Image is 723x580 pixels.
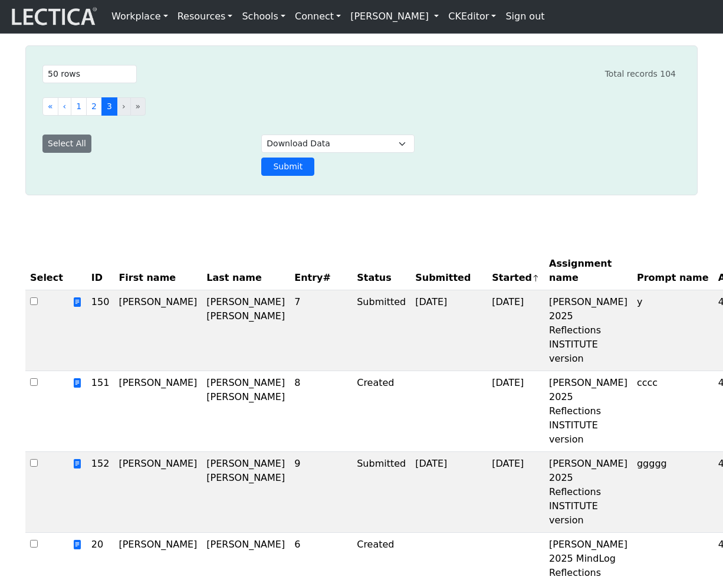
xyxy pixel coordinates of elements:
td: [PERSON_NAME] [PERSON_NAME] [202,371,290,452]
td: [PERSON_NAME] [114,290,202,371]
td: Submitted [352,290,410,371]
button: Go to first page [42,97,58,116]
button: Go to page 1 [71,97,87,116]
span: Entry# [294,271,347,285]
td: Submitted [352,452,410,533]
td: cccc [632,371,714,452]
span: Submitted [415,271,471,285]
span: First name [119,271,176,285]
td: [DATE] [410,290,487,371]
td: y [632,290,714,371]
span: view [73,378,82,389]
td: 152 [87,452,114,533]
a: Workplace [107,5,173,28]
div: Total records 104 [605,68,676,80]
span: Prompt name [637,271,709,285]
a: Sign out [501,5,549,28]
td: [PERSON_NAME] 2025 Reflections INSTITUTE version [544,452,632,533]
a: Resources [173,5,238,28]
td: [PERSON_NAME] [114,371,202,452]
td: [PERSON_NAME] [PERSON_NAME] [202,452,290,533]
td: 151 [87,371,114,452]
span: view [73,458,82,470]
span: Status [357,271,392,285]
td: 7 [290,290,352,371]
td: [PERSON_NAME] [114,452,202,533]
button: Select All [42,135,91,153]
td: 9 [290,452,352,533]
span: Assignment name [549,257,627,285]
th: Started [487,252,544,290]
td: [DATE] [487,371,544,452]
td: [PERSON_NAME] 2025 Reflections INSTITUTE version [544,371,632,452]
td: Created [352,371,410,452]
span: view [73,297,82,308]
a: CKEditor [443,5,501,28]
td: 8 [290,371,352,452]
button: Go to page 2 [86,97,102,116]
a: Schools [237,5,290,28]
button: Go to page 3 [101,97,117,116]
span: view [73,539,82,550]
td: [PERSON_NAME] 2025 Reflections INSTITUTE version [544,290,632,371]
td: [DATE] [487,452,544,533]
button: Go to previous page [58,97,72,116]
img: lecticalive [9,5,97,28]
td: [DATE] [487,290,544,371]
th: Select [25,252,68,290]
th: Last name [202,252,290,290]
button: Submit [261,158,314,176]
td: [DATE] [410,452,487,533]
a: [PERSON_NAME] [346,5,443,28]
ul: Pagination [42,97,676,116]
td: ggggg [632,452,714,533]
span: ID [91,271,103,285]
a: Connect [290,5,346,28]
td: 150 [87,290,114,371]
td: [PERSON_NAME] [PERSON_NAME] [202,290,290,371]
